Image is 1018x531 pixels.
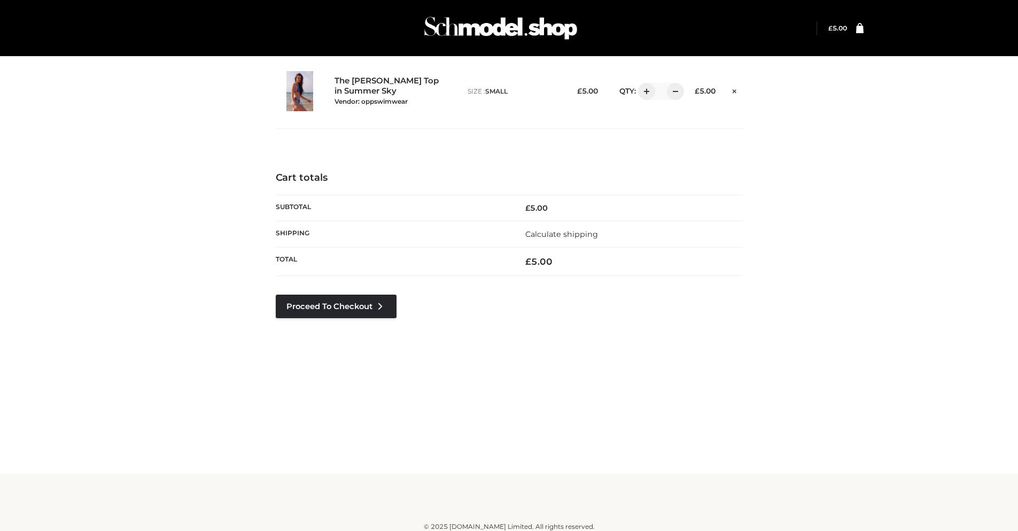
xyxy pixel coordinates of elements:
[726,83,742,97] a: Remove this item
[525,256,553,267] bdi: 5.00
[421,7,581,49] img: Schmodel Admin 964
[276,172,743,184] h4: Cart totals
[828,24,847,32] bdi: 5.00
[577,87,582,95] span: £
[335,97,408,105] small: Vendor: oppswimwear
[525,229,598,239] a: Calculate shipping
[525,203,530,213] span: £
[695,87,716,95] bdi: 5.00
[276,248,509,276] th: Total
[695,87,700,95] span: £
[828,24,833,32] span: £
[276,295,397,318] a: Proceed to Checkout
[525,256,531,267] span: £
[828,24,847,32] a: £5.00
[276,221,509,247] th: Shipping
[335,76,445,106] a: The [PERSON_NAME] Top in Summer SkyVendor: oppswimwear
[485,87,508,95] span: SMALL
[609,83,677,100] div: QTY:
[525,203,548,213] bdi: 5.00
[468,87,559,96] p: size :
[276,195,509,221] th: Subtotal
[577,87,598,95] bdi: 5.00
